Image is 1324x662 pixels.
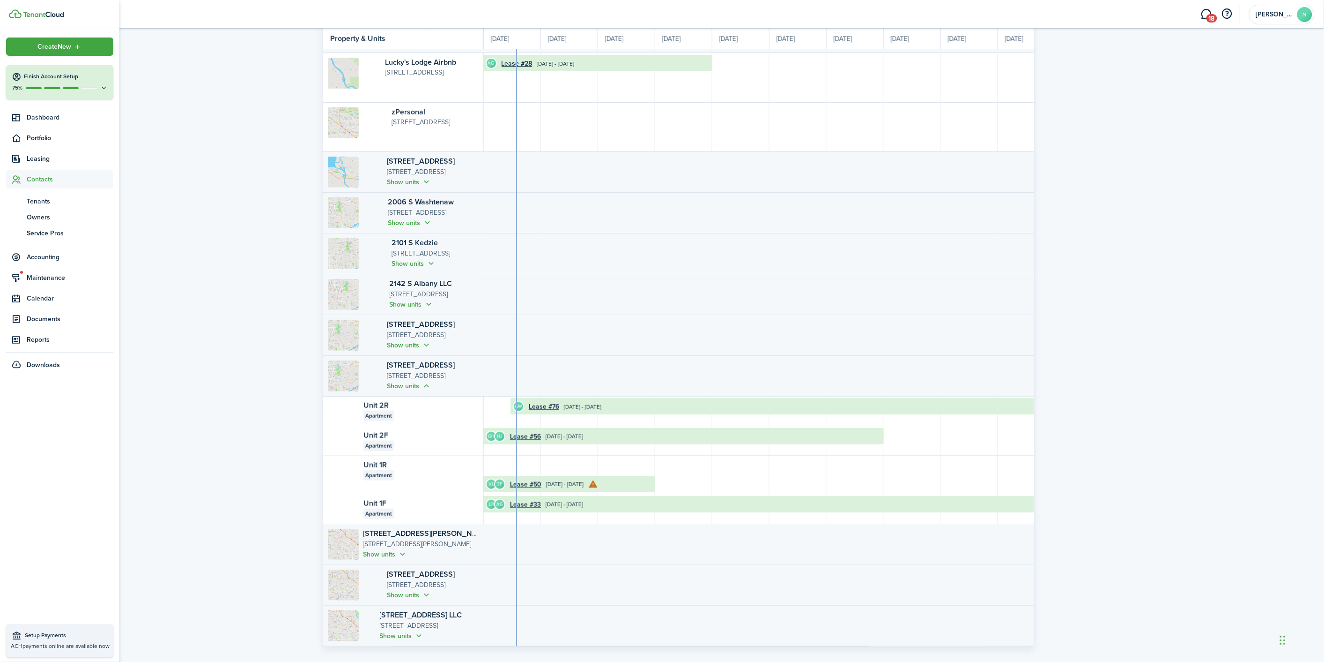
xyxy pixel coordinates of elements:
[1297,7,1312,22] avatar-text: N
[328,58,359,89] img: Property avatar
[387,330,479,340] p: [STREET_ADDRESS]
[6,108,113,127] a: Dashboard
[495,432,504,441] avatar-text: HJ
[487,480,496,489] avatar-text: VL
[27,113,113,122] span: Dashboard
[387,371,479,381] p: [STREET_ADDRESS]
[387,177,431,188] button: Show units
[328,197,359,228] img: Property avatar
[827,29,884,49] div: [DATE]
[487,59,496,68] avatar-text: AG
[388,196,454,207] a: 2006 S Washtenaw
[6,38,113,56] button: Open menu
[328,320,359,351] img: Property avatar
[392,106,425,117] a: zPersonal
[510,500,541,510] a: Lease #33
[484,29,541,49] div: [DATE]
[392,248,479,259] p: [STREET_ADDRESS]
[380,621,479,631] p: [STREET_ADDRESS]
[1206,14,1217,23] span: 18
[27,154,113,164] span: Leasing
[363,459,387,470] a: Unit 1R
[27,252,113,262] span: Accounting
[541,29,598,49] div: [DATE]
[365,471,392,480] span: Apartment
[27,293,113,303] span: Calendar
[655,29,712,49] div: [DATE]
[328,238,359,269] img: Property avatar
[363,430,388,441] a: Unit 2F
[1280,626,1286,654] div: Drag
[27,314,113,324] span: Documents
[6,624,113,657] a: Setup PaymentsACHpayments online are available now
[884,29,941,49] div: [DATE]
[9,9,22,18] img: TenantCloud
[390,278,452,289] a: 2142 S Albany LLC
[387,340,431,351] button: Show units
[510,432,541,442] a: Lease #56
[6,193,113,209] a: Tenants
[528,402,559,412] a: Lease #76
[328,361,359,391] img: Property avatar
[537,60,575,68] time: [DATE] - [DATE]
[563,403,601,411] time: [DATE] - [DATE]
[390,299,434,310] button: Show units
[387,569,455,579] a: [STREET_ADDRESS]
[328,107,359,138] img: Property avatar
[12,84,23,92] p: 75%
[363,549,408,560] button: Show units
[380,631,424,641] button: Show units
[941,29,998,49] div: [DATE]
[392,258,436,269] button: Show units
[392,237,438,248] a: 2101 S Kedzie
[495,480,504,489] avatar-text: TP
[6,331,113,349] a: Reports
[769,29,827,49] div: [DATE]
[387,319,455,330] a: [STREET_ADDRESS]
[6,65,113,99] button: Finish Account Setup75%
[22,642,110,650] span: payments online are available now
[390,289,479,300] p: [STREET_ADDRESS]
[328,570,359,601] img: Property avatar
[598,29,655,49] div: [DATE]
[1256,11,1294,18] span: Nikki
[328,610,359,641] img: Property avatar
[27,273,113,283] span: Maintenance
[502,59,533,68] a: Lease #28
[546,501,583,509] time: [DATE] - [DATE]
[23,12,64,17] img: TenantCloud
[24,73,108,81] h4: Finish Account Setup
[1219,6,1235,22] button: Open resource center
[387,156,455,166] a: [STREET_ADDRESS]
[27,212,113,222] span: Owners
[328,157,359,188] img: Property avatar
[998,29,1055,49] div: [DATE]
[1198,2,1215,26] a: Messaging
[25,631,109,640] span: Setup Payments
[487,432,496,441] avatar-text: GH
[330,33,385,45] timeline-board-header-title: Property & Units
[365,442,392,450] span: Apartment
[385,68,479,77] p: [STREET_ADDRESS]
[385,57,457,68] a: Lucky's Lodge Airbnb
[6,209,113,225] a: Owners
[27,174,113,184] span: Contacts
[328,279,359,310] img: Property avatar
[387,360,455,370] a: [STREET_ADDRESS]
[365,412,392,420] span: Apartment
[487,500,496,509] avatar-text: LR
[387,580,479,590] p: [STREET_ADDRESS]
[387,167,479,177] p: [STREET_ADDRESS]
[27,133,113,143] span: Portfolio
[6,225,113,241] a: Service Pros
[363,528,490,539] a: [STREET_ADDRESS][PERSON_NAME]
[546,481,584,489] time: [DATE] - [DATE]
[363,400,389,411] a: Unit 2R
[388,208,479,218] p: [STREET_ADDRESS]
[1169,561,1324,662] iframe: Chat Widget
[27,196,113,206] span: Tenants
[365,510,392,518] span: Apartment
[546,433,583,441] time: [DATE] - [DATE]
[392,117,479,127] p: [STREET_ADDRESS]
